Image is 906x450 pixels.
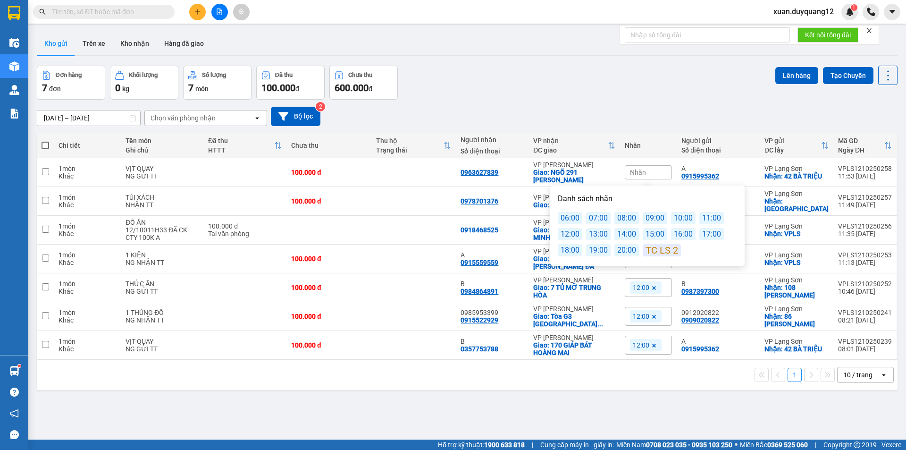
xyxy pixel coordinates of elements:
[838,165,892,172] div: VPLS1210250258
[764,137,821,144] div: VP gửi
[461,280,524,288] div: B
[643,244,681,256] div: TC LS 2
[764,259,829,266] div: Nhận: VPLS
[42,82,47,93] span: 7
[764,146,821,154] div: ĐC lấy
[256,66,325,100] button: Đã thu100.000đ
[633,283,649,292] span: 12:00
[767,441,808,449] strong: 0369 525 060
[59,194,116,201] div: 1 món
[854,442,860,448] span: copyright
[838,230,892,238] div: 11:35 [DATE]
[797,27,858,42] button: Kết nối tổng đài
[764,305,829,313] div: VP Lạng Sơn
[484,441,525,449] strong: 1900 633 818
[9,61,19,71] img: warehouse-icon
[113,32,157,55] button: Kho nhận
[880,371,888,379] svg: open
[195,85,209,93] span: món
[838,345,892,353] div: 08:01 [DATE]
[59,142,116,149] div: Chi tiết
[238,8,244,15] span: aim
[681,146,755,154] div: Số điện thoại
[735,443,738,447] span: ⚪️
[838,201,892,209] div: 11:49 [DATE]
[533,219,615,226] div: VP [PERSON_NAME]
[846,8,854,16] img: icon-new-feature
[766,6,841,17] span: xuan.duyquang12
[216,8,223,15] span: file-add
[586,228,611,240] div: 13:00
[115,82,120,93] span: 0
[211,4,228,20] button: file-add
[833,133,897,158] th: Toggle SortBy
[59,201,116,209] div: Khác
[126,338,199,345] div: VỊT QUAY
[533,194,615,201] div: VP [PERSON_NAME]
[681,172,719,180] div: 0915995362
[126,251,199,259] div: 1 KIỆN
[532,440,533,450] span: |
[10,388,19,397] span: question-circle
[614,228,639,240] div: 14:00
[37,66,105,100] button: Đơn hàng7đơn
[533,313,615,328] div: Giao: Tòa G3 Sunshine Garden đường Dương Văn Bé
[233,4,250,20] button: aim
[59,222,116,230] div: 1 món
[151,113,216,123] div: Chọn văn phòng nhận
[643,228,667,240] div: 15:00
[208,230,282,238] div: Tại văn phòng
[838,222,892,230] div: VPLS1210250256
[533,226,615,241] div: Giao: 61 NGÕ HOA BÌNH 7 MINH KHAI
[59,309,116,316] div: 1 món
[533,146,608,154] div: ĐC giao
[740,440,808,450] span: Miền Bắc
[558,244,582,256] div: 18:00
[376,137,444,144] div: Thu hộ
[59,230,116,238] div: Khác
[291,169,367,176] div: 100.000 đ
[838,288,892,295] div: 10:46 [DATE]
[461,136,524,144] div: Người nhận
[838,146,884,154] div: Ngày ĐH
[625,142,672,149] div: Nhãn
[291,197,367,205] div: 100.000 đ
[533,201,615,209] div: Giao: NGÕ 323 XUÂN ĐỈNH
[461,251,524,259] div: A
[533,161,615,169] div: VP [PERSON_NAME]
[764,165,829,172] div: VP Lạng Sơn
[188,82,193,93] span: 7
[461,338,524,345] div: B
[764,190,829,197] div: VP Lạng Sơn
[764,284,829,299] div: Nhận: 108 NGUYỄN DU
[633,312,649,321] span: 12:00
[633,341,649,349] span: 12:00
[671,212,696,224] div: 10:00
[59,280,116,288] div: 1 món
[681,137,755,144] div: Người gửi
[183,66,252,100] button: Số lượng7món
[764,338,829,345] div: VP Lạng Sơn
[59,288,116,295] div: Khác
[129,72,158,78] div: Khối lượng
[126,316,199,324] div: NG NHẬN TT
[775,67,818,84] button: Lên hàng
[39,8,46,15] span: search
[126,280,199,288] div: THỨC ĂN
[208,137,274,144] div: Đã thu
[838,309,892,316] div: VPLS1210250241
[764,345,829,353] div: Nhận: 42 BÀ TRIỆU
[699,212,724,224] div: 11:00
[56,72,82,78] div: Đơn hàng
[461,226,498,234] div: 0918468525
[888,8,897,16] span: caret-down
[681,338,755,345] div: A
[764,172,829,180] div: Nhận: 42 BÀ TRIỆU
[335,82,369,93] span: 600.000
[533,247,615,255] div: VP [PERSON_NAME]
[805,30,851,40] span: Kết nối tổng đài
[348,72,372,78] div: Chưa thu
[764,222,829,230] div: VP Lạng Sơn
[866,27,872,34] span: close
[681,165,755,172] div: A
